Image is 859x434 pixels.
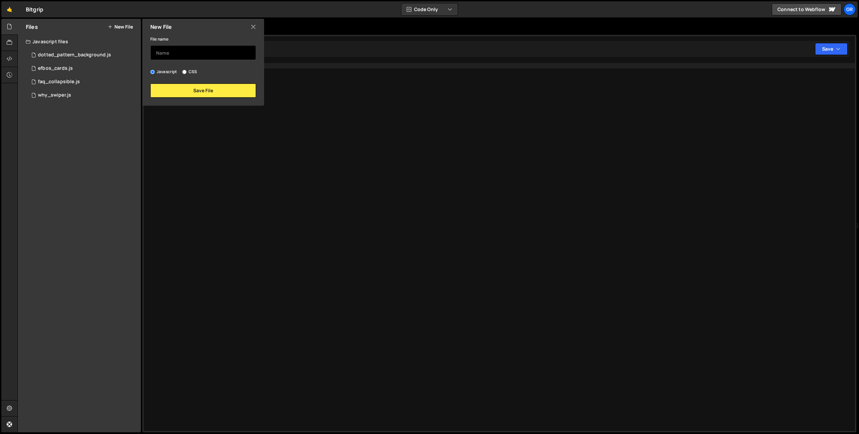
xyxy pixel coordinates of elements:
[26,75,141,89] div: 16523/45036.js
[38,92,71,98] div: why_swiper.js
[26,62,141,75] div: 16523/45344.js
[108,24,133,30] button: New File
[18,35,141,48] div: Javascript files
[150,45,256,60] input: Name
[38,79,80,85] div: faq_collapsible.js
[182,70,187,74] input: CSS
[38,52,111,58] div: dotted_pattern_background.js
[150,23,172,31] h2: New File
[815,43,848,55] button: Save
[38,65,73,71] div: efbos_cards.js
[150,68,177,75] label: Javascript
[772,3,842,15] a: Connect to Webflow
[150,70,155,74] input: Javascript
[182,68,197,75] label: CSS
[844,3,856,15] a: Gr
[26,89,141,102] div: 16523/44862.js
[150,36,168,43] label: File name
[26,5,43,13] div: Bitgrip
[1,1,18,17] a: 🤙
[150,84,256,98] button: Save File
[26,23,38,31] h2: Files
[401,3,458,15] button: Code Only
[26,48,141,62] div: 16523/44849.js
